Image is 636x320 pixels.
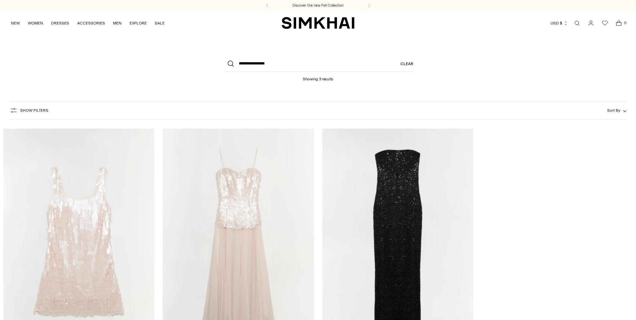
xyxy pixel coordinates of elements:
[292,3,344,8] a: Discover the new Fall Collection
[282,17,354,29] a: SIMKHAI
[551,16,568,30] button: USD $
[584,17,598,30] a: Go to the account page
[11,16,20,30] a: NEW
[400,56,413,72] a: Clear
[113,16,122,30] a: MEN
[612,17,625,30] a: Open cart modal
[155,16,165,30] a: SALE
[598,17,611,30] a: Wishlist
[28,16,43,30] a: WOMEN
[51,16,69,30] a: DRESSES
[77,16,105,30] a: ACCESSORIES
[303,72,333,81] h1: Showing 3 results
[223,56,239,72] button: Search
[607,107,626,114] button: Sort By
[20,108,48,113] span: Show Filters
[570,17,584,30] a: Open search modal
[607,108,620,113] span: Sort By
[622,20,628,26] span: 0
[130,16,147,30] a: EXPLORE
[10,105,48,116] button: Show Filters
